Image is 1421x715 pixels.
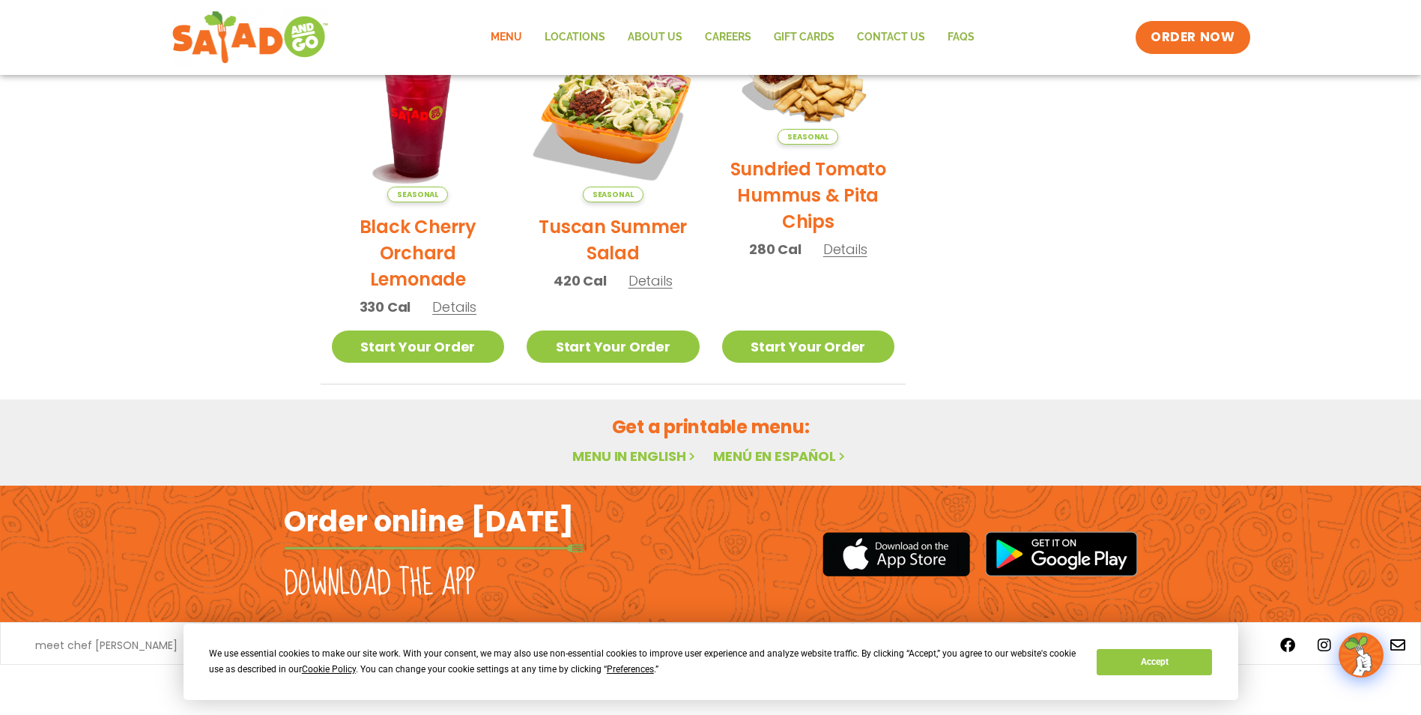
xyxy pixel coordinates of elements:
[554,271,607,291] span: 420 Cal
[432,298,476,316] span: Details
[1340,634,1382,676] img: wpChatIcon
[533,20,616,55] a: Locations
[823,240,867,259] span: Details
[722,331,895,363] a: Start Your Order
[722,30,895,145] img: Product photo for Sundried Tomato Hummus & Pita Chips
[360,297,411,317] span: 330 Cal
[209,646,1079,678] div: We use essential cookies to make our site work. With your consent, we may also use non-essential ...
[284,503,574,540] h2: Order online [DATE]
[479,20,533,55] a: Menu
[1151,28,1234,46] span: ORDER NOW
[332,331,505,363] a: Start Your Order
[763,20,846,55] a: GIFT CARDS
[302,664,356,675] span: Cookie Policy
[284,544,584,552] img: fork
[822,530,970,579] img: appstore
[985,531,1138,576] img: google_play
[332,214,505,292] h2: Black Cherry Orchard Lemonade
[1136,21,1249,54] a: ORDER NOW
[572,447,698,465] a: Menu in English
[936,20,986,55] a: FAQs
[628,271,673,290] span: Details
[35,640,178,651] a: meet chef [PERSON_NAME]
[184,624,1238,700] div: Cookie Consent Prompt
[527,30,700,203] img: Product photo for Tuscan Summer Salad
[583,187,643,202] span: Seasonal
[694,20,763,55] a: Careers
[722,156,895,235] h2: Sundried Tomato Hummus & Pita Chips
[616,20,694,55] a: About Us
[713,447,848,465] a: Menú en español
[527,214,700,266] h2: Tuscan Summer Salad
[332,30,505,203] img: Product photo for Black Cherry Orchard Lemonade
[778,129,838,145] span: Seasonal
[479,20,986,55] nav: Menu
[172,7,330,67] img: new-SAG-logo-768×292
[387,187,448,202] span: Seasonal
[321,414,1101,440] h2: Get a printable menu:
[527,331,700,363] a: Start Your Order
[1097,649,1212,675] button: Accept
[284,563,475,605] h2: Download the app
[749,239,802,259] span: 280 Cal
[607,664,654,675] span: Preferences
[846,20,936,55] a: Contact Us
